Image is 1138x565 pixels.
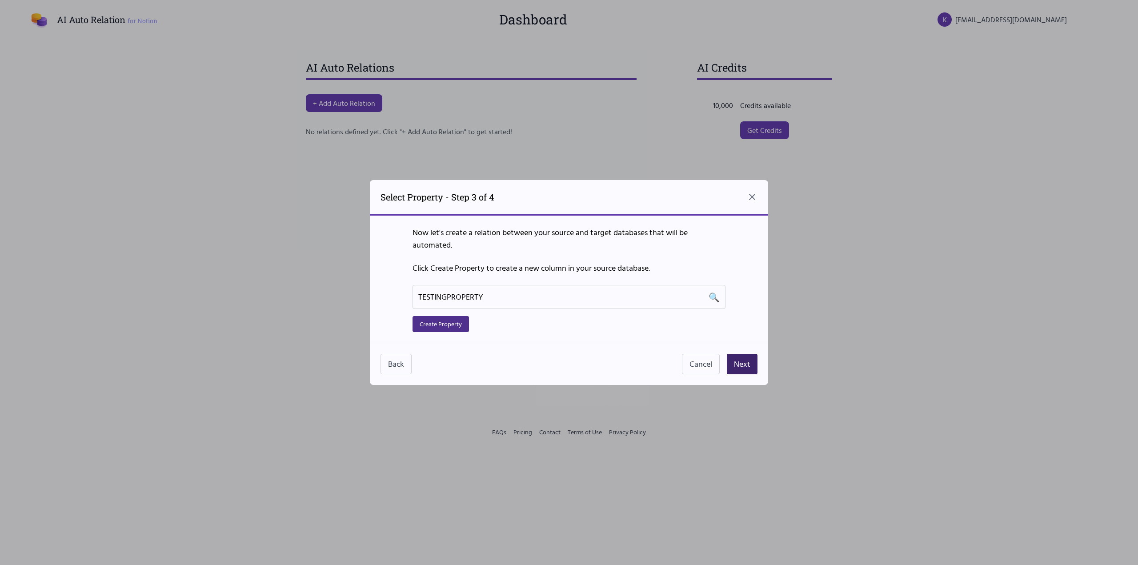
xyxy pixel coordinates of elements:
button: Close dialog [747,192,757,202]
span: 🔍 [709,291,720,303]
button: Back [381,354,412,374]
h2: Select Property - Step 3 of 4 [381,191,494,203]
p: Now let's create a relation between your source and target databases that will be automated. [413,226,725,251]
button: Cancel [682,354,720,374]
p: Click Create Property to create a new column in your source database. [413,262,725,274]
button: Next [727,354,757,374]
span: TESTINGPROPERTY [418,291,483,303]
button: Create Property [413,316,469,332]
